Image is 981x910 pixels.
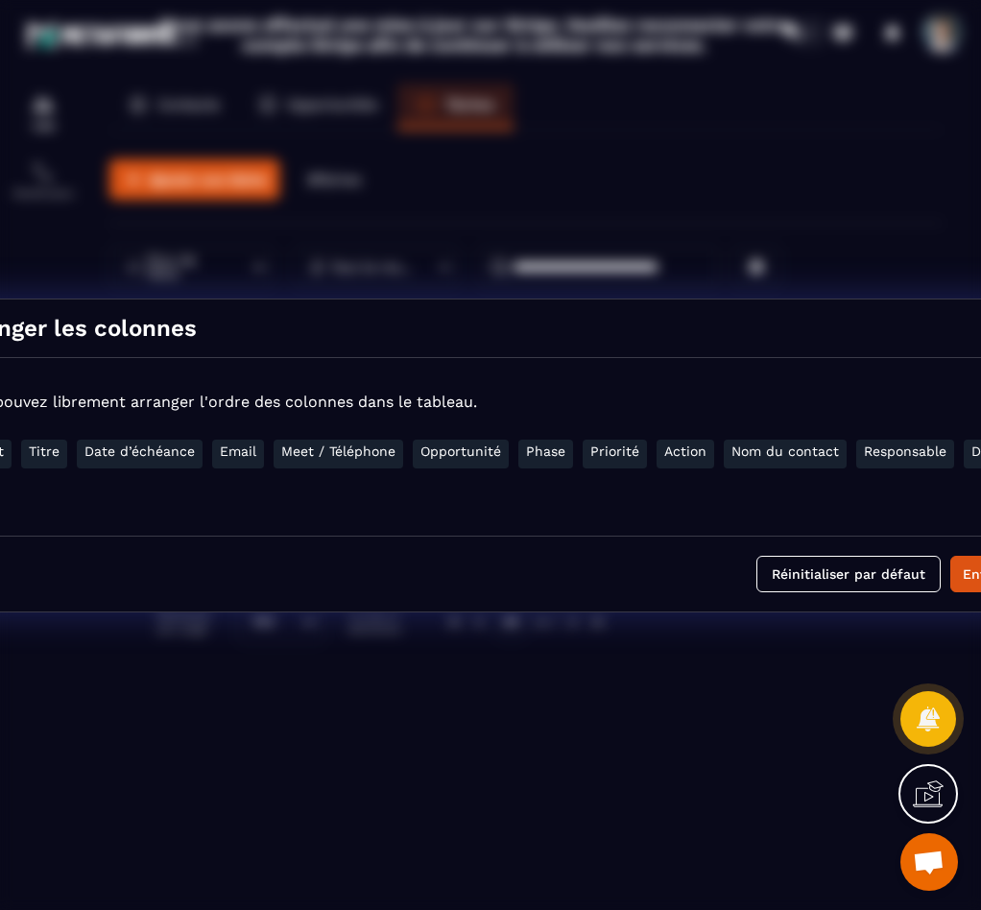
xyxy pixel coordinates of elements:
[274,440,403,468] li: Meet / Téléphone
[77,440,203,468] li: Date d’échéance
[724,440,847,468] li: Nom du contact
[21,440,67,468] li: Titre
[856,440,954,468] li: Responsable
[900,833,958,891] a: Ouvrir le chat
[413,440,509,468] li: Opportunité
[657,440,714,468] li: Action
[212,440,264,468] li: Email
[518,440,573,468] li: Phase
[756,556,941,592] button: Réinitialiser par défaut
[583,440,647,468] li: Priorité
